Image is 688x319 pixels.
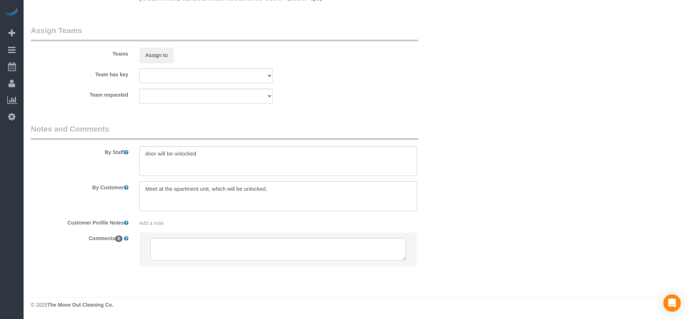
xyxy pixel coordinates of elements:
legend: Notes and Comments [31,124,418,140]
label: Teams [25,48,134,57]
label: Team has key [25,68,134,78]
span: Add a note [139,220,164,226]
label: Team requested [25,89,134,98]
button: Assign to [139,48,174,63]
span: 0 [115,235,123,242]
img: Automaid Logo [4,7,19,17]
div: © 2025 [31,301,681,308]
label: By Customer [25,181,134,191]
legend: Assign Teams [31,25,418,41]
label: By Staff [25,146,134,156]
div: Open Intercom Messenger [663,294,681,312]
label: Customer Profile Notes [25,217,134,226]
label: Comments [25,232,134,242]
strong: The Move Out Cleaning Co. [47,302,113,308]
